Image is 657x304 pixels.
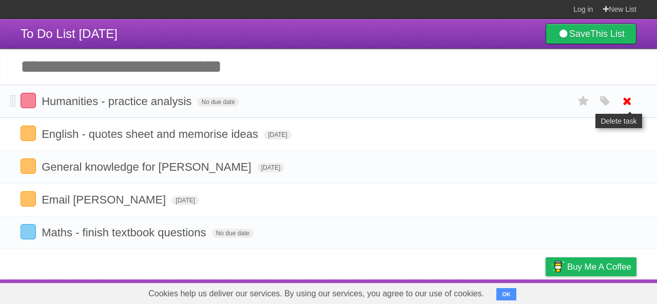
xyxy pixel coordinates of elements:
[567,258,631,276] span: Buy me a coffee
[264,130,292,139] span: [DATE]
[138,283,494,304] span: Cookies help us deliver our services. By using our services, you agree to our use of cookies.
[42,128,261,140] span: English - quotes sheet and memorise ideas
[21,224,36,239] label: Done
[572,282,636,301] a: Suggest a feature
[21,93,36,108] label: Done
[497,282,520,301] a: Terms
[21,27,118,40] span: To Do List [DATE]
[546,257,636,276] a: Buy me a coffee
[546,24,636,44] a: SaveThis List
[574,93,593,110] label: Star task
[257,163,285,172] span: [DATE]
[21,126,36,141] label: Done
[21,191,36,207] label: Done
[212,229,254,238] span: No due date
[590,29,625,39] b: This List
[42,193,168,206] span: Email [PERSON_NAME]
[496,288,516,300] button: OK
[443,282,485,301] a: Developers
[171,196,199,205] span: [DATE]
[409,282,431,301] a: About
[197,97,239,107] span: No due date
[42,95,194,108] span: Humanities - practice analysis
[532,282,559,301] a: Privacy
[42,160,254,173] span: General knowledge for [PERSON_NAME]
[21,158,36,174] label: Done
[551,258,565,275] img: Buy me a coffee
[42,226,208,239] span: Maths - finish textbook questions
